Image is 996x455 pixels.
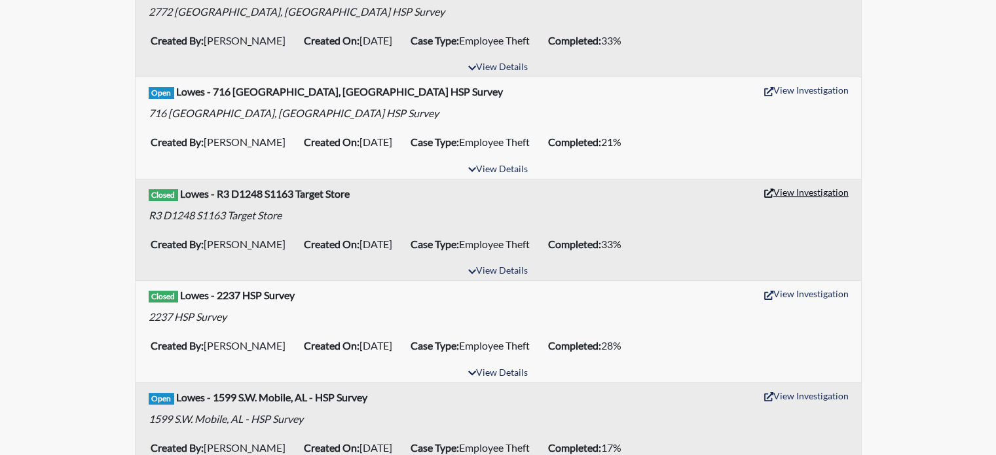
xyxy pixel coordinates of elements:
li: 28% [543,335,635,356]
li: [PERSON_NAME] [145,132,299,153]
button: View Details [462,365,534,382]
b: Created On: [304,136,360,148]
em: 2772 [GEOGRAPHIC_DATA], [GEOGRAPHIC_DATA] HSP Survey [149,5,445,18]
button: View Details [462,263,534,280]
li: Employee Theft [405,234,543,255]
button: View Investigation [758,80,855,100]
b: Created By: [151,441,204,454]
b: Created By: [151,34,204,46]
em: 2237 HSP Survey [149,310,227,323]
b: Created On: [304,339,360,352]
b: Created On: [304,34,360,46]
b: Lowes - 2237 HSP Survey [180,289,295,301]
button: View Details [462,59,534,77]
li: Employee Theft [405,335,543,356]
li: Employee Theft [405,132,543,153]
b: Created By: [151,238,204,250]
b: Created On: [304,238,360,250]
li: 33% [543,234,635,255]
b: Completed: [548,136,601,148]
b: Created On: [304,441,360,454]
li: [PERSON_NAME] [145,335,299,356]
li: [DATE] [299,335,405,356]
b: Lowes - 1599 S.W. Mobile, AL - HSP Survey [176,391,367,403]
b: Completed: [548,34,601,46]
button: View Investigation [758,182,855,202]
b: Lowes - R3 D1248 S1163 Target Store [180,187,350,200]
b: Case Type: [411,441,459,454]
li: [DATE] [299,234,405,255]
li: [PERSON_NAME] [145,30,299,51]
b: Case Type: [411,136,459,148]
b: Completed: [548,339,601,352]
li: [DATE] [299,132,405,153]
li: 21% [543,132,635,153]
span: Open [149,87,175,99]
button: View Investigation [758,283,855,304]
b: Created By: [151,136,204,148]
b: Case Type: [411,34,459,46]
li: Employee Theft [405,30,543,51]
button: View Details [462,161,534,179]
span: Closed [149,291,179,302]
em: 716 [GEOGRAPHIC_DATA], [GEOGRAPHIC_DATA] HSP Survey [149,107,439,119]
b: Completed: [548,238,601,250]
li: 33% [543,30,635,51]
b: Lowes - 716 [GEOGRAPHIC_DATA], [GEOGRAPHIC_DATA] HSP Survey [176,85,503,98]
b: Case Type: [411,339,459,352]
b: Case Type: [411,238,459,250]
em: 1599 S.W. Mobile, AL - HSP Survey [149,412,303,425]
b: Completed: [548,441,601,454]
em: R3 D1248 S1163 Target Store [149,209,282,221]
button: View Investigation [758,386,855,406]
span: Open [149,393,175,405]
span: Closed [149,189,179,201]
b: Created By: [151,339,204,352]
li: [DATE] [299,30,405,51]
li: [PERSON_NAME] [145,234,299,255]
